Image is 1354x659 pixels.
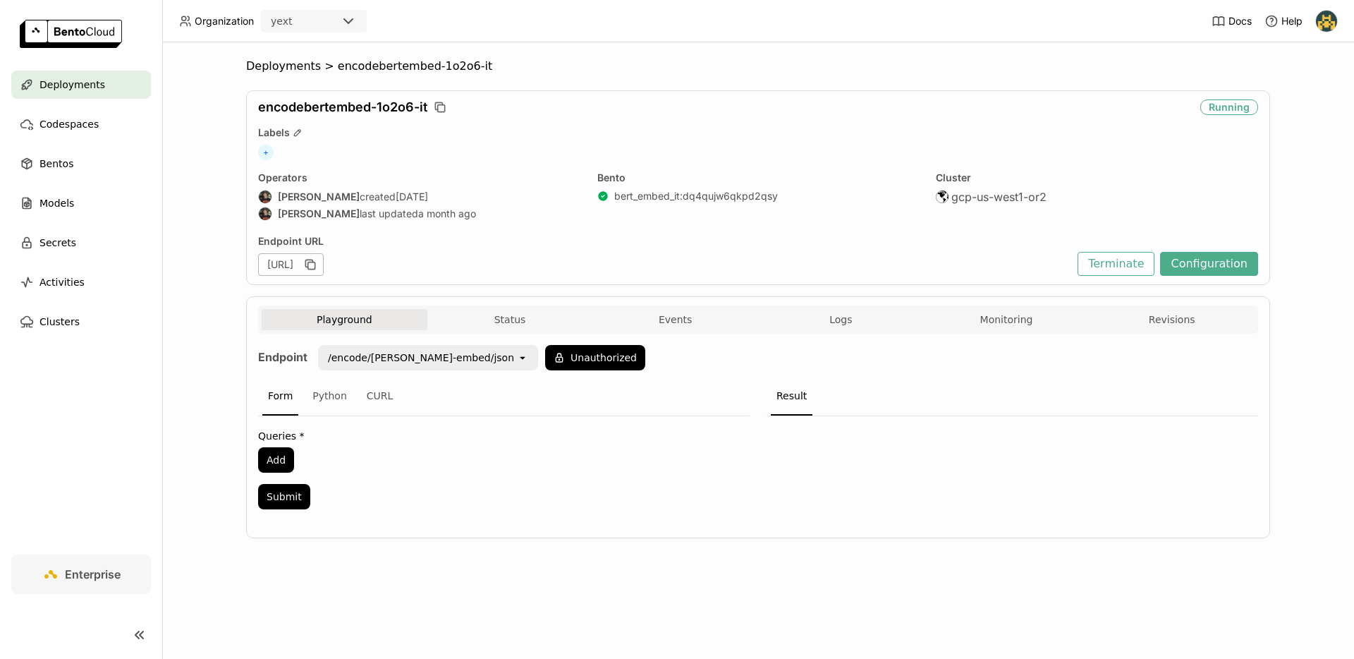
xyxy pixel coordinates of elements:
[1160,252,1258,276] button: Configuration
[258,145,274,160] span: +
[293,15,295,29] input: Selected yext.
[39,116,99,133] span: Codespaces
[258,190,580,204] div: created
[246,59,321,73] span: Deployments
[771,377,812,416] div: Result
[11,189,151,217] a: Models
[258,126,1258,139] div: Labels
[11,268,151,296] a: Activities
[1200,99,1258,115] div: Running
[258,99,427,115] span: encodebertembed-1o2o6-it
[321,59,338,73] span: >
[39,155,73,172] span: Bentos
[258,447,294,473] button: Add
[1078,252,1154,276] button: Terminate
[924,309,1090,330] button: Monitoring
[65,567,121,581] span: Enterprise
[258,350,307,364] strong: Endpoint
[516,351,517,365] input: Selected /encode/bert-embed/json.
[11,110,151,138] a: Codespaces
[195,15,254,28] span: Organization
[614,190,778,202] a: bert_embed_it:dq4qujw6qkpd2qsy
[258,235,1071,248] div: Endpoint URL
[259,191,272,203] img: Ryan Pope
[361,377,399,416] div: CURL
[1281,15,1303,28] span: Help
[258,253,324,276] div: [URL]
[307,377,353,416] div: Python
[1316,11,1337,32] img: Demeter Dobos
[11,229,151,257] a: Secrets
[262,377,298,416] div: Form
[829,313,852,326] span: Logs
[278,207,360,220] strong: [PERSON_NAME]
[258,430,750,442] label: Queries *
[39,195,74,212] span: Models
[338,59,492,73] span: encodebertembed-1o2o6-it
[597,171,920,184] div: Bento
[39,234,76,251] span: Secrets
[1264,14,1303,28] div: Help
[39,313,80,330] span: Clusters
[951,190,1047,204] span: gcp-us-west1-or2
[258,171,580,184] div: Operators
[427,309,593,330] button: Status
[11,150,151,178] a: Bentos
[545,345,645,370] button: Unauthorized
[328,351,514,365] div: /encode/[PERSON_NAME]-embed/json
[1089,309,1255,330] button: Revisions
[592,309,758,330] button: Events
[258,484,310,509] button: Submit
[246,59,1270,73] nav: Breadcrumbs navigation
[936,171,1258,184] div: Cluster
[262,309,427,330] button: Playground
[396,191,428,203] span: [DATE]
[258,207,580,221] div: last updated
[20,20,122,48] img: logo
[271,14,292,28] div: yext
[39,76,105,93] span: Deployments
[1228,15,1252,28] span: Docs
[517,352,528,363] svg: open
[278,191,360,203] strong: [PERSON_NAME]
[1212,14,1252,28] a: Docs
[11,71,151,99] a: Deployments
[259,207,272,220] img: Ryan Pope
[11,555,151,594] a: Enterprise
[418,207,476,220] span: a month ago
[39,274,85,291] span: Activities
[11,308,151,336] a: Clusters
